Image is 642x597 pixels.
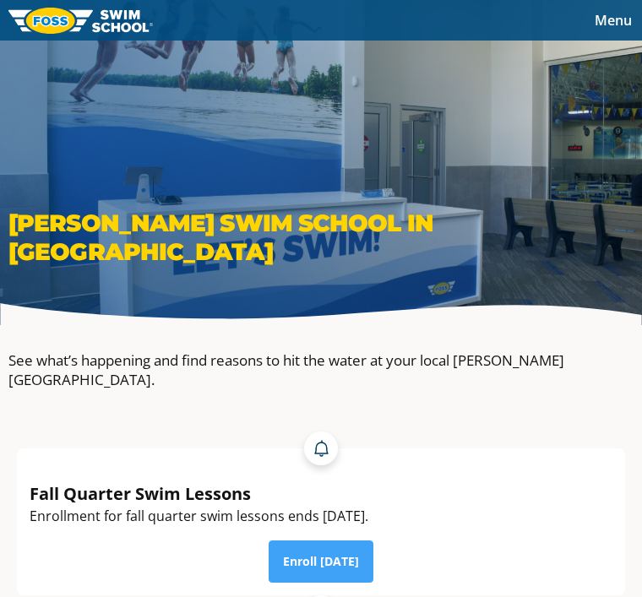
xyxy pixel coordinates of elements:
[8,8,153,34] img: FOSS Swim School Logo
[585,8,642,33] button: Toggle navigation
[30,505,368,528] div: Enrollment for fall quarter swim lessons ends [DATE].
[8,209,634,266] h1: [PERSON_NAME] Swim School in [GEOGRAPHIC_DATA]
[595,11,632,30] span: Menu
[8,325,634,415] div: See what’s happening and find reasons to hit the water at your local [PERSON_NAME][GEOGRAPHIC_DATA].
[30,482,368,505] div: Fall Quarter Swim Lessons
[269,540,373,583] a: Enroll [DATE]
